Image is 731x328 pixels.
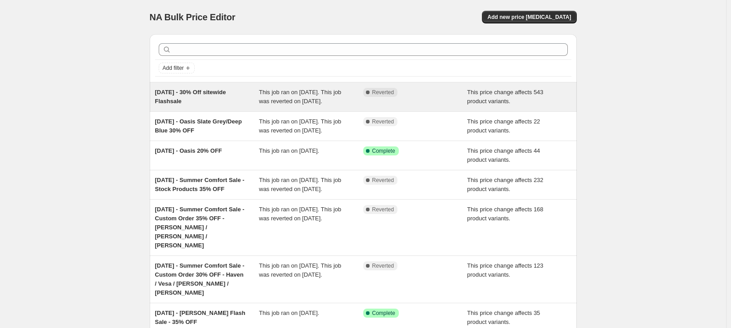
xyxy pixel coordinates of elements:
[259,206,341,222] span: This job ran on [DATE]. This job was reverted on [DATE].
[467,262,544,278] span: This price change affects 123 product variants.
[155,262,245,296] span: [DATE] - Summer Comfort Sale - Custom Order 30% OFF - Haven / Vesa / [PERSON_NAME] / [PERSON_NAME]
[372,206,394,213] span: Reverted
[259,262,341,278] span: This job ran on [DATE]. This job was reverted on [DATE].
[155,310,245,325] span: [DATE] - [PERSON_NAME] Flash Sale - 35% OFF
[482,11,576,23] button: Add new price [MEDICAL_DATA]
[150,12,236,22] span: NA Bulk Price Editor
[259,89,341,105] span: This job ran on [DATE]. This job was reverted on [DATE].
[467,310,540,325] span: This price change affects 35 product variants.
[372,118,394,125] span: Reverted
[372,89,394,96] span: Reverted
[259,177,341,192] span: This job ran on [DATE]. This job was reverted on [DATE].
[155,147,222,154] span: [DATE] - Oasis 20% OFF
[259,310,319,316] span: This job ran on [DATE].
[467,147,540,163] span: This price change affects 44 product variants.
[159,63,195,73] button: Add filter
[467,89,544,105] span: This price change affects 543 product variants.
[259,118,341,134] span: This job ran on [DATE]. This job was reverted on [DATE].
[163,64,184,72] span: Add filter
[487,14,571,21] span: Add new price [MEDICAL_DATA]
[372,177,394,184] span: Reverted
[467,177,544,192] span: This price change affects 232 product variants.
[155,118,242,134] span: [DATE] - Oasis Slate Grey/Deep Blue 30% OFF
[372,262,394,269] span: Reverted
[155,89,226,105] span: [DATE] - 30% Off sitewide Flashsale
[372,310,395,317] span: Complete
[155,206,245,249] span: [DATE] - Summer Comfort Sale - Custom Order 35% OFF - [PERSON_NAME] / [PERSON_NAME] / [PERSON_NAME]
[467,118,540,134] span: This price change affects 22 product variants.
[259,147,319,154] span: This job ran on [DATE].
[372,147,395,155] span: Complete
[155,177,245,192] span: [DATE] - Summer Comfort Sale - Stock Products 35% OFF
[467,206,544,222] span: This price change affects 168 product variants.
